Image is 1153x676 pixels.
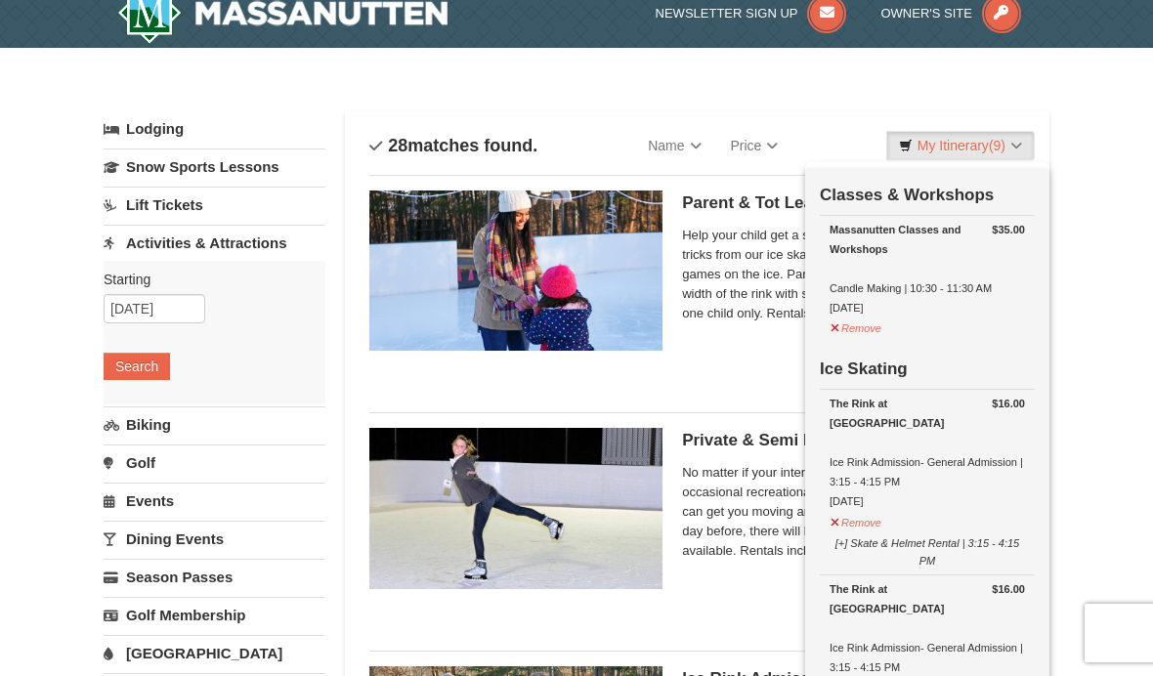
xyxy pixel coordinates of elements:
span: Help your child get a safe start on the ice using tips and tricks from our ice skating profession... [682,226,1025,323]
span: No matter if your interest is hockey, figure skating, or occasional recreational skating, our ice... [682,463,1025,561]
a: Price [716,126,793,165]
span: (9) [989,138,1005,153]
a: Dining Events [104,521,325,557]
button: [+] Skate & Helmet Rental | 3:15 - 4:15 PM [830,528,1025,570]
a: Events [104,483,325,519]
h5: Private & Semi Private Ice Skating Lesson [682,431,1025,450]
a: Biking [104,406,325,443]
a: Name [633,126,715,165]
h4: matches found. [369,136,537,155]
a: Lift Tickets [104,187,325,223]
a: Golf Membership [104,597,325,633]
strong: Classes & Workshops [820,186,994,204]
label: Starting [104,270,311,289]
a: Activities & Attractions [104,225,325,261]
span: Owner's Site [880,6,972,21]
strong: $35.00 [992,220,1025,239]
a: Newsletter Sign Up [656,6,847,21]
div: Candle Making | 10:30 - 11:30 AM [DATE] [830,220,1025,317]
strong: $16.00 [992,579,1025,599]
button: Remove [830,508,882,532]
button: Search [104,353,170,380]
span: Newsletter Sign Up [656,6,798,21]
strong: Ice Skating [820,359,908,378]
a: [GEOGRAPHIC_DATA] [104,635,325,671]
span: 28 [388,136,407,155]
img: 6775744-340-94fbe2d3.jpg [369,428,662,588]
a: Lodging [104,111,325,147]
a: Snow Sports Lessons [104,148,325,185]
a: Season Passes [104,559,325,595]
a: Owner's Site [880,6,1021,21]
div: The Rink at [GEOGRAPHIC_DATA] [830,579,1025,618]
a: My Itinerary(9) [886,131,1035,160]
button: Remove [830,314,882,338]
a: Golf [104,444,325,481]
div: The Rink at [GEOGRAPHIC_DATA] [830,394,1025,433]
div: Ice Rink Admission- General Admission | 3:15 - 4:15 PM [DATE] [830,394,1025,511]
h5: Parent & Tot Learn to Skate [682,193,1025,213]
img: 6775744-168-1be19bed.jpg [369,190,662,351]
div: Massanutten Classes and Workshops [830,220,1025,259]
strong: $16.00 [992,394,1025,413]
